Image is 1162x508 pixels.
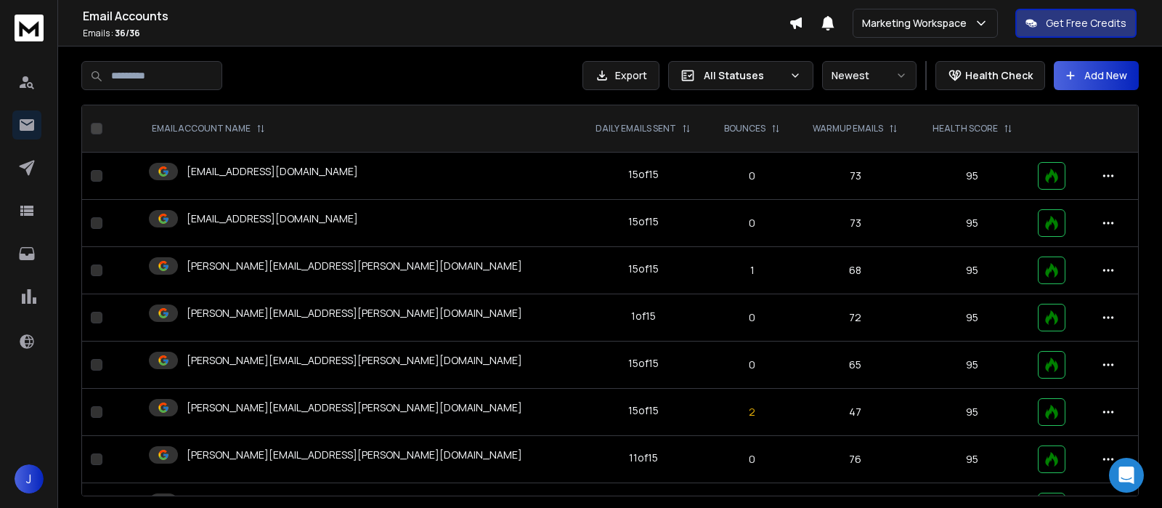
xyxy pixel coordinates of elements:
[915,200,1029,247] td: 95
[915,294,1029,342] td: 95
[933,123,998,134] p: HEALTH SCORE
[628,403,659,418] div: 15 of 15
[115,27,140,39] span: 36 / 36
[717,358,787,372] p: 0
[628,356,659,371] div: 15 of 15
[717,216,787,230] p: 0
[628,167,659,182] div: 15 of 15
[582,61,659,90] button: Export
[187,211,358,226] p: [EMAIL_ADDRESS][DOMAIN_NAME]
[717,452,787,467] p: 0
[717,169,787,183] p: 0
[704,68,784,83] p: All Statuses
[915,153,1029,200] td: 95
[596,123,676,134] p: DAILY EMAILS SENT
[187,306,522,320] p: [PERSON_NAME][EMAIL_ADDRESS][PERSON_NAME][DOMAIN_NAME]
[915,247,1029,294] td: 95
[796,342,915,389] td: 65
[152,123,265,134] div: EMAIL ACCOUNT NAME
[15,15,44,41] img: logo
[187,353,522,368] p: [PERSON_NAME][EMAIL_ADDRESS][PERSON_NAME][DOMAIN_NAME]
[15,464,44,493] button: J
[724,123,765,134] p: BOUNCES
[796,389,915,436] td: 47
[862,16,972,31] p: Marketing Workspace
[629,451,658,465] div: 11 of 15
[796,436,915,483] td: 76
[628,214,659,229] div: 15 of 15
[187,448,522,462] p: [PERSON_NAME][EMAIL_ADDRESS][PERSON_NAME][DOMAIN_NAME]
[1109,458,1144,493] div: Open Intercom Messenger
[187,400,522,415] p: [PERSON_NAME][EMAIL_ADDRESS][PERSON_NAME][DOMAIN_NAME]
[187,259,522,273] p: [PERSON_NAME][EMAIL_ADDRESS][PERSON_NAME][DOMAIN_NAME]
[915,436,1029,483] td: 95
[717,405,787,419] p: 2
[83,28,789,39] p: Emails :
[628,262,659,276] div: 15 of 15
[796,200,915,247] td: 73
[813,123,883,134] p: WARMUP EMAILS
[717,310,787,325] p: 0
[83,7,789,25] h1: Email Accounts
[796,247,915,294] td: 68
[796,294,915,342] td: 72
[631,309,656,323] div: 1 of 15
[796,153,915,200] td: 73
[935,61,1045,90] button: Health Check
[1054,61,1139,90] button: Add New
[187,164,358,179] p: [EMAIL_ADDRESS][DOMAIN_NAME]
[915,342,1029,389] td: 95
[915,389,1029,436] td: 95
[965,68,1033,83] p: Health Check
[822,61,917,90] button: Newest
[717,263,787,278] p: 1
[1015,9,1137,38] button: Get Free Credits
[1046,16,1126,31] p: Get Free Credits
